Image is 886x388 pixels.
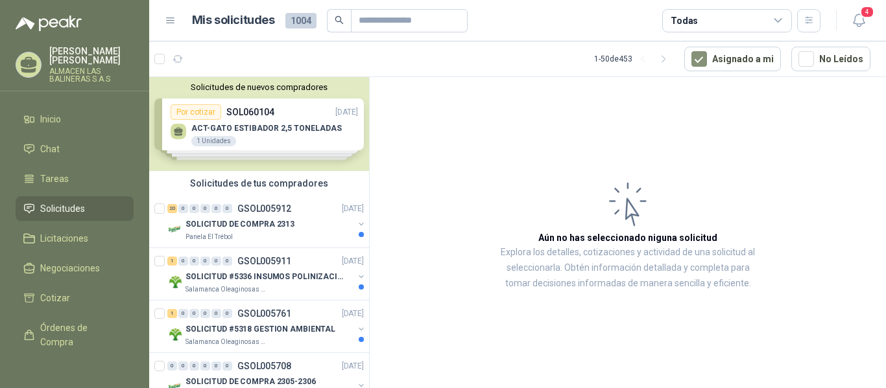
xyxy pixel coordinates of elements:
[671,14,698,28] div: Todas
[167,204,177,213] div: 20
[237,204,291,213] p: GSOL005912
[342,360,364,372] p: [DATE]
[237,257,291,266] p: GSOL005911
[186,218,294,231] p: SOLICITUD DE COMPRA 2313
[335,16,344,25] span: search
[211,361,221,371] div: 0
[342,255,364,268] p: [DATE]
[178,257,188,266] div: 0
[167,253,366,295] a: 1 0 0 0 0 0 GSOL005911[DATE] Company LogoSOLICITUD #5336 INSUMOS POLINIZACIÓNSalamanca Oleaginosa...
[40,142,60,156] span: Chat
[16,166,134,191] a: Tareas
[538,231,717,245] h3: Aún no has seleccionado niguna solicitud
[791,47,870,71] button: No Leídos
[860,6,874,18] span: 4
[40,112,61,126] span: Inicio
[16,226,134,251] a: Licitaciones
[16,286,134,310] a: Cotizar
[594,49,674,69] div: 1 - 50 de 453
[178,361,188,371] div: 0
[189,204,199,213] div: 0
[167,222,183,237] img: Company Logo
[211,309,221,318] div: 0
[154,82,364,92] button: Solicitudes de nuevos compradores
[684,47,781,71] button: Asignado a mi
[40,261,100,275] span: Negociaciones
[167,274,183,290] img: Company Logo
[499,245,756,291] p: Explora los detalles, cotizaciones y actividad de una solicitud al seleccionarla. Obtén informaci...
[16,137,134,161] a: Chat
[178,309,188,318] div: 0
[167,309,177,318] div: 1
[847,9,870,32] button: 4
[40,291,70,305] span: Cotizar
[16,16,82,31] img: Logo peakr
[40,321,121,349] span: Órdenes de Compra
[222,309,232,318] div: 0
[342,308,364,320] p: [DATE]
[237,361,291,371] p: GSOL005708
[192,11,275,30] h1: Mis solicitudes
[222,361,232,371] div: 0
[40,231,88,245] span: Licitaciones
[186,376,316,388] p: SOLICITUD DE COMPRA 2305-2306
[167,257,177,266] div: 1
[186,284,267,295] p: Salamanca Oleaginosas SAS
[16,256,134,280] a: Negociaciones
[178,204,188,213] div: 0
[167,326,183,342] img: Company Logo
[16,107,134,131] a: Inicio
[211,204,221,213] div: 0
[200,257,210,266] div: 0
[342,203,364,215] p: [DATE]
[285,13,317,29] span: 1004
[237,309,291,318] p: GSOL005761
[167,306,366,347] a: 1 0 0 0 0 0 GSOL005761[DATE] Company LogoSOLICITUD #5318 GESTION AMBIENTALSalamanca Oleaginosas SAS
[16,196,134,221] a: Solicitudes
[186,232,233,242] p: Panela El Trébol
[40,172,69,186] span: Tareas
[186,337,267,347] p: Salamanca Oleaginosas SAS
[200,361,210,371] div: 0
[189,257,199,266] div: 0
[149,171,369,196] div: Solicitudes de tus compradores
[200,204,210,213] div: 0
[167,201,366,242] a: 20 0 0 0 0 0 GSOL005912[DATE] Company LogoSOLICITUD DE COMPRA 2313Panela El Trébol
[49,67,134,83] p: ALMACEN LAS BALINERAS S.A.S
[40,201,85,216] span: Solicitudes
[186,271,347,283] p: SOLICITUD #5336 INSUMOS POLINIZACIÓN
[189,361,199,371] div: 0
[200,309,210,318] div: 0
[222,204,232,213] div: 0
[222,257,232,266] div: 0
[16,315,134,354] a: Órdenes de Compra
[189,309,199,318] div: 0
[186,323,335,336] p: SOLICITUD #5318 GESTION AMBIENTAL
[211,257,221,266] div: 0
[49,47,134,65] p: [PERSON_NAME] [PERSON_NAME]
[149,77,369,171] div: Solicitudes de nuevos compradoresPor cotizarSOL060104[DATE] ACT-GATO ESTIBADOR 2,5 TONELADAS1 Uni...
[167,361,177,371] div: 0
